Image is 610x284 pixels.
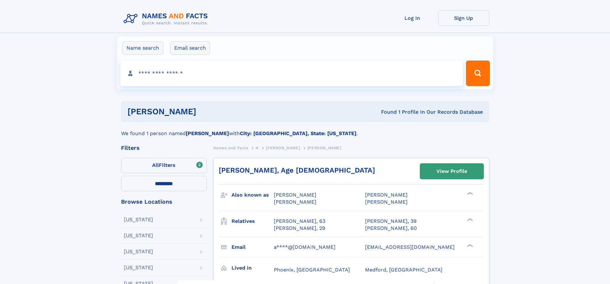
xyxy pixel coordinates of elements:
[232,190,274,200] h3: Also known as
[121,145,207,151] div: Filters
[256,146,259,150] span: N
[466,217,473,222] div: ❯
[256,144,259,152] a: N
[365,244,455,250] span: [EMAIL_ADDRESS][DOMAIN_NAME]
[124,265,153,270] div: [US_STATE]
[274,218,325,225] a: [PERSON_NAME], 63
[436,164,467,179] div: View Profile
[170,41,210,55] label: Email search
[365,218,417,225] a: [PERSON_NAME], 39
[124,249,153,254] div: [US_STATE]
[232,263,274,273] h3: Lived in
[274,267,350,273] span: Phoenix, [GEOGRAPHIC_DATA]
[466,61,490,86] button: Search Button
[122,41,163,55] label: Name search
[466,243,473,247] div: ❯
[124,233,153,238] div: [US_STATE]
[274,225,325,232] a: [PERSON_NAME], 29
[121,158,207,173] label: Filters
[232,216,274,227] h3: Relatives
[186,130,229,136] b: [PERSON_NAME]
[387,10,438,26] a: Log In
[124,217,153,222] div: [US_STATE]
[121,122,489,137] div: We found 1 person named with .
[438,10,489,26] a: Sign Up
[152,162,159,168] span: All
[127,108,289,116] h1: [PERSON_NAME]
[274,192,316,198] span: [PERSON_NAME]
[213,144,248,152] a: Names and Facts
[365,225,417,232] a: [PERSON_NAME], 60
[232,242,274,253] h3: Email
[420,164,484,179] a: View Profile
[365,192,408,198] span: [PERSON_NAME]
[365,267,443,273] span: Medford, [GEOGRAPHIC_DATA]
[120,61,463,86] input: search input
[219,166,375,174] a: [PERSON_NAME], Age [DEMOGRAPHIC_DATA]
[307,146,342,150] span: [PERSON_NAME]
[266,146,300,150] span: [PERSON_NAME]
[289,109,483,116] div: Found 1 Profile In Our Records Database
[121,10,213,28] img: Logo Names and Facts
[466,191,473,196] div: ❯
[240,130,356,136] b: City: [GEOGRAPHIC_DATA], State: [US_STATE]
[365,199,408,205] span: [PERSON_NAME]
[266,144,300,152] a: [PERSON_NAME]
[274,199,316,205] span: [PERSON_NAME]
[121,199,207,205] div: Browse Locations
